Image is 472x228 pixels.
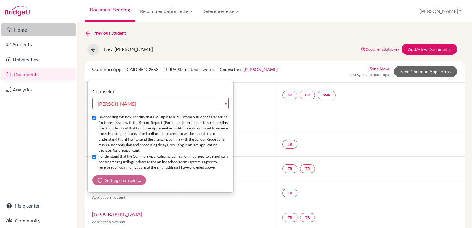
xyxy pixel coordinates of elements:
label: I understand that the Common Application organization may need to periodically contact me regardi... [99,154,229,170]
span: FERPA Status: [163,67,215,72]
a: Universities [1,53,76,66]
a: [PERSON_NAME] [243,67,278,72]
button: [PERSON_NAME] [417,5,465,17]
label: By checking this box, I certify that I will upload a PDF of each student’s transcript for transmi... [99,114,229,153]
label: Counselor [92,88,115,95]
span: Common App [92,66,122,72]
span: Dev, [PERSON_NAME] [104,46,153,52]
div: [PERSON_NAME] [87,80,234,193]
img: Bridge-U [5,6,30,16]
span: Setting counselor... [105,178,141,183]
a: TR [300,164,315,173]
a: TR [282,164,297,173]
span: Application Not Sent [92,219,125,224]
a: Previous Student [85,30,131,36]
a: Documents [1,68,76,81]
a: Add/View Documents [402,44,457,55]
a: TR [300,213,315,222]
a: Students [1,38,76,51]
a: Community [1,214,76,227]
a: Analytics [1,83,76,96]
a: [GEOGRAPHIC_DATA] [92,211,142,217]
a: Send Common App Forms [394,66,457,77]
span: CAID: 45122558 [127,67,158,72]
a: Sync Now [370,65,389,72]
a: TR [282,140,297,149]
span: Application Not Sent [92,195,125,200]
a: Help center [1,200,76,212]
span: Counselor: [220,67,278,72]
a: SR [282,91,297,99]
a: Document status key [361,47,399,52]
span: Last Synced: 5 hours ago [350,72,389,78]
a: CR [300,91,315,99]
a: TR [282,189,297,197]
a: Home [1,23,76,36]
button: Setting counselor... [92,175,146,185]
a: SMR [318,91,336,99]
span: Unanswered [191,67,215,72]
a: TR [282,213,297,222]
